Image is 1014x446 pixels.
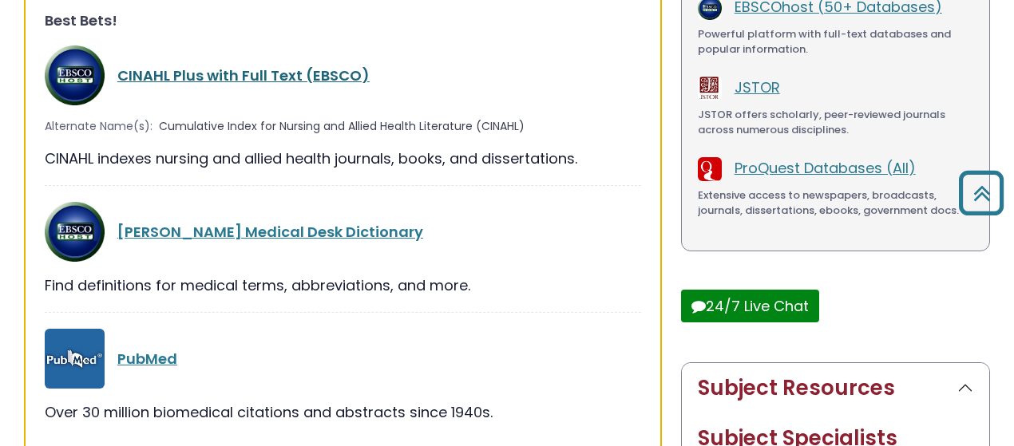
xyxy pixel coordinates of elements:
[117,349,177,369] a: PubMed
[159,118,525,135] span: Cumulative Index for Nursing and Allied Health Literature (CINAHL)
[698,187,973,219] div: Extensive access to newspapers, broadcasts, journals, dissertations, ebooks, government docs.
[45,401,641,423] div: Over 30 million biomedical citations and abstracts since 1940s.
[735,158,916,178] a: ProQuest Databases (All)
[698,107,973,138] div: JSTOR offers scholarly, peer-reviewed journals across numerous disciplines.
[735,77,780,97] a: JSTOR
[45,274,641,296] div: Find definitions for medical terms, abbreviations, and more.
[953,178,1010,207] a: Back to Top
[682,363,989,413] button: Subject Resources
[117,65,370,85] a: CINAHL Plus with Full Text (EBSCO)
[681,290,819,322] button: 24/7 Live Chat
[698,26,973,57] div: Powerful platform with full-text databases and popular information.
[45,148,641,169] div: CINAHL indexes nursing and allied health journals, books, and dissertations.
[117,222,423,242] a: [PERSON_NAME] Medical Desk Dictionary
[45,12,641,30] h3: Best Bets!
[45,118,152,135] span: Alternate Name(s):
